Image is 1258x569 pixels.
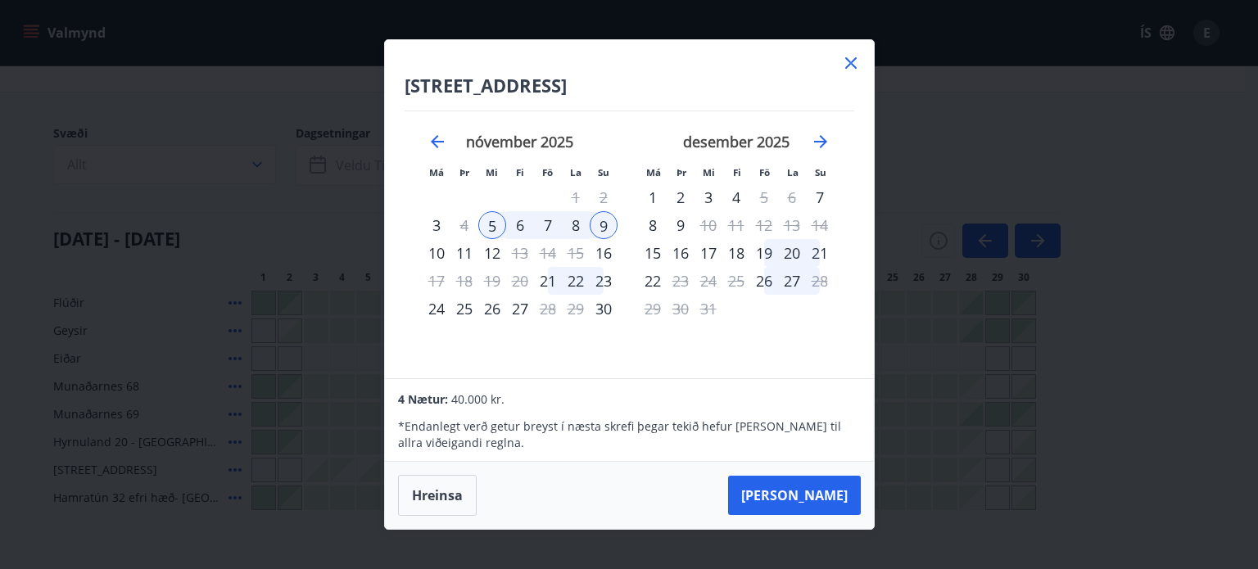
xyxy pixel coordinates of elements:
div: 27 [506,295,534,323]
small: Fö [542,166,553,178]
div: 22 [562,267,590,295]
p: * Endanlegt verð getur breyst í næsta skrefi þegar tekið hefur [PERSON_NAME] til allra viðeigandi... [398,418,860,451]
td: Choose föstudagur, 21. nóvember 2025 as your check-in date. It’s available. [534,267,562,295]
td: Choose laugardagur, 22. nóvember 2025 as your check-in date. It’s available. [562,267,590,295]
div: Move backward to switch to the previous month. [428,132,447,151]
td: Choose mánudagur, 1. desember 2025 as your check-in date. It’s available. [639,183,667,211]
td: Not available. laugardagur, 1. nóvember 2025 [562,183,590,211]
div: Aðeins útritun í boði [695,211,722,239]
small: La [570,166,581,178]
td: Not available. föstudagur, 12. desember 2025 [750,211,778,239]
td: Choose sunnudagur, 30. nóvember 2025 as your check-in date. It’s available. [590,295,618,323]
td: Not available. sunnudagur, 14. desember 2025 [806,211,834,239]
td: Choose þriðjudagur, 11. nóvember 2025 as your check-in date. It’s available. [450,239,478,267]
div: Aðeins útritun í boði [806,267,834,295]
div: 27 [778,267,806,295]
div: Aðeins innritun í boði [806,183,834,211]
div: Aðeins útritun í boði [450,211,478,239]
div: Aðeins útritun í boði [506,239,534,267]
td: Choose föstudagur, 5. desember 2025 as your check-in date. It’s available. [750,183,778,211]
td: Choose fimmtudagur, 4. desember 2025 as your check-in date. It’s available. [722,183,750,211]
td: Choose sunnudagur, 7. desember 2025 as your check-in date. It’s available. [806,183,834,211]
td: Not available. laugardagur, 6. desember 2025 [778,183,806,211]
td: Choose föstudagur, 28. nóvember 2025 as your check-in date. It’s available. [534,295,562,323]
div: 12 [478,239,506,267]
div: 1 [639,183,667,211]
td: Choose þriðjudagur, 23. desember 2025 as your check-in date. It’s available. [667,267,695,295]
td: Choose sunnudagur, 28. desember 2025 as your check-in date. It’s available. [806,267,834,295]
small: Fö [759,166,770,178]
strong: nóvember 2025 [466,132,573,151]
small: Má [646,166,661,178]
div: 16 [667,239,695,267]
td: Not available. miðvikudagur, 24. desember 2025 [695,267,722,295]
td: Choose miðvikudagur, 3. desember 2025 as your check-in date. It’s available. [695,183,722,211]
small: Fi [733,166,741,178]
div: Aðeins innritun í boði [478,211,506,239]
td: Choose laugardagur, 20. desember 2025 as your check-in date. It’s available. [778,239,806,267]
small: Su [598,166,609,178]
div: 25 [450,295,478,323]
td: Choose mánudagur, 17. nóvember 2025 as your check-in date. It’s available. [423,267,450,295]
div: 2 [667,183,695,211]
div: 9 [590,211,618,239]
small: Má [429,166,444,178]
td: Choose sunnudagur, 21. desember 2025 as your check-in date. It’s available. [806,239,834,267]
td: Choose þriðjudagur, 16. desember 2025 as your check-in date. It’s available. [667,239,695,267]
div: 11 [450,239,478,267]
td: Choose miðvikudagur, 12. nóvember 2025 as your check-in date. It’s available. [478,239,506,267]
div: 7 [534,211,562,239]
div: 18 [722,239,750,267]
div: 3 [695,183,722,211]
td: Not available. föstudagur, 14. nóvember 2025 [534,239,562,267]
td: Not available. laugardagur, 13. desember 2025 [778,211,806,239]
td: Choose fimmtudagur, 18. desember 2025 as your check-in date. It’s available. [722,239,750,267]
td: Not available. þriðjudagur, 18. nóvember 2025 [450,267,478,295]
div: 4 [722,183,750,211]
td: Not available. laugardagur, 29. nóvember 2025 [562,295,590,323]
td: Choose þriðjudagur, 9. desember 2025 as your check-in date. It’s available. [667,211,695,239]
td: Not available. þriðjudagur, 30. desember 2025 [667,295,695,323]
div: 8 [639,211,667,239]
td: Not available. miðvikudagur, 19. nóvember 2025 [478,267,506,295]
td: Choose sunnudagur, 16. nóvember 2025 as your check-in date. It’s available. [590,239,618,267]
span: 4 Nætur: [398,391,448,407]
small: Þr [677,166,686,178]
small: Þr [459,166,469,178]
div: Aðeins innritun í boði [534,267,562,295]
button: Hreinsa [398,475,477,516]
td: Choose laugardagur, 27. desember 2025 as your check-in date. It’s available. [778,267,806,295]
td: Choose miðvikudagur, 17. desember 2025 as your check-in date. It’s available. [695,239,722,267]
div: 20 [778,239,806,267]
td: Not available. mánudagur, 29. desember 2025 [639,295,667,323]
div: Aðeins innritun í boði [423,211,450,239]
div: 23 [590,267,618,295]
td: Selected as start date. miðvikudagur, 5. nóvember 2025 [478,211,506,239]
td: Not available. fimmtudagur, 20. nóvember 2025 [506,267,534,295]
td: Choose miðvikudagur, 26. nóvember 2025 as your check-in date. It’s available. [478,295,506,323]
td: Choose mánudagur, 15. desember 2025 as your check-in date. It’s available. [639,239,667,267]
div: Aðeins útritun í boði [534,295,562,323]
div: Aðeins útritun í boði [667,267,695,295]
td: Choose mánudagur, 22. desember 2025 as your check-in date. It’s available. [639,267,667,295]
div: Aðeins innritun í boði [590,295,618,323]
div: 10 [423,239,450,267]
div: Calendar [405,111,854,359]
div: 26 [478,295,506,323]
div: 19 [750,239,778,267]
div: Aðeins útritun í boði [423,267,450,295]
div: 8 [562,211,590,239]
td: Choose föstudagur, 19. desember 2025 as your check-in date. It’s available. [750,239,778,267]
td: Choose fimmtudagur, 27. nóvember 2025 as your check-in date. It’s available. [506,295,534,323]
div: Move forward to switch to the next month. [811,132,830,151]
td: Not available. miðvikudagur, 31. desember 2025 [695,295,722,323]
td: Choose fimmtudagur, 13. nóvember 2025 as your check-in date. It’s available. [506,239,534,267]
small: La [787,166,799,178]
small: Su [815,166,826,178]
div: 24 [423,295,450,323]
td: Not available. fimmtudagur, 11. desember 2025 [722,211,750,239]
td: Selected. fimmtudagur, 6. nóvember 2025 [506,211,534,239]
div: Aðeins innritun í boði [590,239,618,267]
td: Choose föstudagur, 26. desember 2025 as your check-in date. It’s available. [750,267,778,295]
small: Mi [486,166,498,178]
